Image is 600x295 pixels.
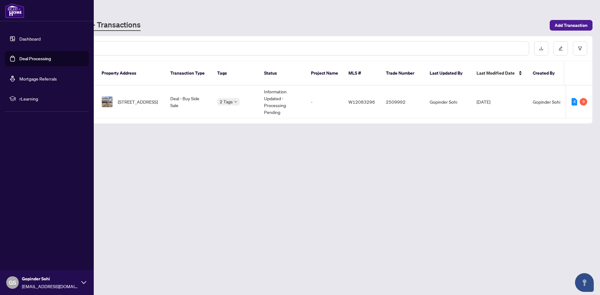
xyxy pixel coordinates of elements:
[472,61,528,86] th: Last Modified Date
[22,283,78,290] span: [EMAIL_ADDRESS][DOMAIN_NAME]
[212,61,259,86] th: Tags
[553,41,568,56] button: edit
[306,86,343,118] td: -
[97,61,165,86] th: Property Address
[234,100,237,103] span: down
[22,275,78,282] span: Gopinder Sohi
[572,98,577,106] div: 4
[578,46,582,51] span: filter
[381,61,425,86] th: Trade Number
[19,56,51,61] a: Deal Processing
[550,20,592,31] button: Add Transaction
[9,278,16,287] span: GS
[573,41,587,56] button: filter
[348,99,375,105] span: W12083296
[259,61,306,86] th: Status
[558,46,563,51] span: edit
[220,98,233,105] span: 2 Tags
[306,61,343,86] th: Project Name
[534,41,548,56] button: download
[555,20,587,30] span: Add Transaction
[381,86,425,118] td: 2509992
[477,99,490,105] span: [DATE]
[343,61,381,86] th: MLS #
[259,86,306,118] td: Information Updated - Processing Pending
[575,273,594,292] button: Open asap
[477,70,515,76] span: Last Modified Date
[425,61,472,86] th: Last Updated By
[19,76,57,81] a: Mortgage Referrals
[425,86,472,118] td: Gopinder Sohi
[19,95,84,102] span: rLearning
[5,3,24,18] img: logo
[533,99,560,105] span: Gopinder Sohi
[580,98,587,106] div: 6
[165,61,212,86] th: Transaction Type
[19,36,41,42] a: Dashboard
[118,98,158,105] span: [STREET_ADDRESS]
[539,46,543,51] span: download
[528,61,565,86] th: Created By
[102,96,112,107] img: thumbnail-img
[165,86,212,118] td: Deal - Buy Side Sale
